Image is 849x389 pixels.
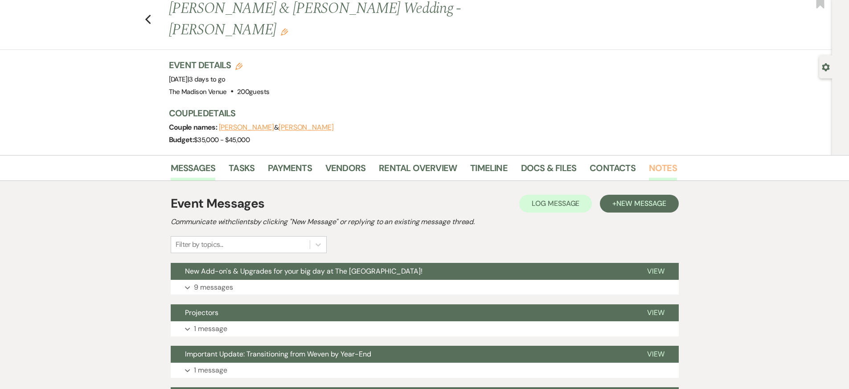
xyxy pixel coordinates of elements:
a: Vendors [325,161,365,180]
span: 200 guests [237,87,269,96]
a: Timeline [470,161,508,180]
button: 1 message [171,321,679,336]
span: View [647,266,664,276]
a: Notes [649,161,677,180]
button: 1 message [171,363,679,378]
a: Contacts [590,161,636,180]
button: Open lead details [822,62,830,71]
h3: Couple Details [169,107,668,119]
span: Important Update: Transitioning from Weven by Year-End [185,349,371,359]
button: Projectors [171,304,633,321]
span: View [647,308,664,317]
button: +New Message [600,195,678,213]
a: Messages [171,161,216,180]
button: Important Update: Transitioning from Weven by Year-End [171,346,633,363]
button: New Add-on's & Upgrades for your big day at The [GEOGRAPHIC_DATA]! [171,263,633,280]
a: Docs & Files [521,161,576,180]
span: Log Message [532,199,579,208]
p: 9 messages [194,282,233,293]
p: 1 message [194,364,227,376]
h1: Event Messages [171,194,265,213]
span: View [647,349,664,359]
span: Budget: [169,135,194,144]
button: Edit [281,28,288,36]
a: Payments [268,161,312,180]
span: New Message [616,199,666,208]
p: 1 message [194,323,227,335]
span: 3 days to go [189,75,225,84]
span: Couple names: [169,123,219,132]
button: 9 messages [171,280,679,295]
a: Rental Overview [379,161,457,180]
button: View [633,346,679,363]
span: New Add-on's & Upgrades for your big day at The [GEOGRAPHIC_DATA]! [185,266,422,276]
h3: Event Details [169,59,270,71]
button: View [633,263,679,280]
span: & [219,123,334,132]
button: [PERSON_NAME] [219,124,274,131]
div: Filter by topics... [176,239,223,250]
a: Tasks [229,161,254,180]
span: Projectors [185,308,218,317]
span: The Madison Venue [169,87,227,96]
span: $35,000 - $45,000 [194,135,250,144]
h2: Communicate with clients by clicking "New Message" or replying to an existing message thread. [171,217,679,227]
button: View [633,304,679,321]
span: [DATE] [169,75,226,84]
span: | [188,75,226,84]
button: Log Message [519,195,592,213]
button: [PERSON_NAME] [279,124,334,131]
